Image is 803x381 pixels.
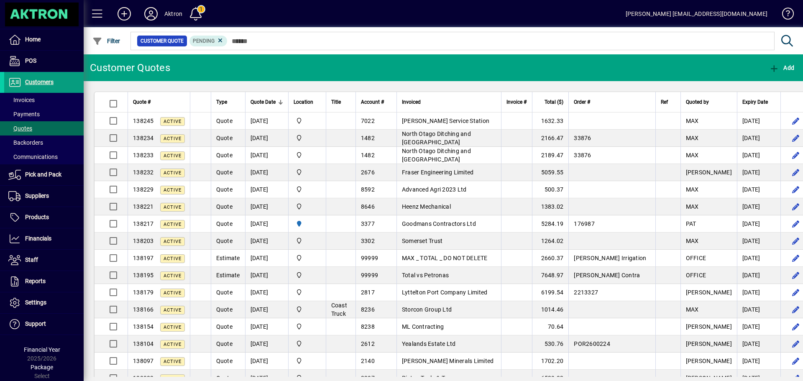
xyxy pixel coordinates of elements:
[506,97,527,107] span: Invoice #
[402,203,451,210] span: Heenz Mechanical
[402,358,494,364] span: [PERSON_NAME] Minerals Limited
[138,6,164,21] button: Profile
[216,203,233,210] span: Quote
[686,255,706,261] span: OFFICE
[216,169,233,176] span: Quote
[294,305,321,314] span: Central
[361,323,375,330] span: 8238
[661,97,668,107] span: Ref
[789,234,803,248] button: Edit
[361,340,375,347] span: 2612
[164,205,182,210] span: Active
[245,164,288,181] td: [DATE]
[737,267,780,284] td: [DATE]
[361,118,375,124] span: 7022
[789,217,803,230] button: Edit
[90,61,170,74] div: Customer Quotes
[737,130,780,147] td: [DATE]
[574,340,610,347] span: POR2600224
[8,97,35,103] span: Invoices
[245,335,288,353] td: [DATE]
[164,170,182,176] span: Active
[789,286,803,299] button: Edit
[532,335,568,353] td: 530.76
[25,36,41,43] span: Home
[4,136,84,150] a: Backorders
[331,97,341,107] span: Title
[574,289,598,296] span: 2213327
[216,186,233,193] span: Quote
[294,202,321,211] span: Central
[216,272,240,279] span: Estimate
[769,64,794,71] span: Add
[294,356,321,366] span: Central
[92,38,120,44] span: Filter
[25,214,49,220] span: Products
[25,192,49,199] span: Suppliers
[294,168,321,177] span: Central
[189,36,228,46] mat-chip: Pending Status: Pending
[545,97,563,107] span: Total ($)
[361,97,391,107] div: Account #
[686,238,699,244] span: MAX
[4,121,84,136] a: Quotes
[742,97,775,107] div: Expiry Date
[25,256,38,263] span: Staff
[402,340,456,347] span: Yealands Estate Ltd
[133,203,154,210] span: 138221
[402,306,452,313] span: Storcon Group Ltd
[4,150,84,164] a: Communications
[164,187,182,193] span: Active
[251,97,276,107] span: Quote Date
[245,301,288,318] td: [DATE]
[361,203,375,210] span: 8646
[90,33,123,49] button: Filter
[164,153,182,159] span: Active
[133,97,185,107] div: Quote #
[133,289,154,296] span: 138179
[4,51,84,72] a: POS
[216,135,233,141] span: Quote
[789,303,803,316] button: Edit
[361,272,378,279] span: 99999
[8,153,58,160] span: Communications
[245,353,288,370] td: [DATE]
[686,97,709,107] span: Quoted by
[686,118,699,124] span: MAX
[216,97,227,107] span: Type
[24,346,60,353] span: Financial Year
[164,290,182,296] span: Active
[8,139,43,146] span: Backorders
[216,238,233,244] span: Quote
[402,148,471,163] span: North Otago Ditching and [GEOGRAPHIC_DATA]
[133,272,154,279] span: 138195
[4,228,84,249] a: Financials
[294,219,321,228] span: HAMILTON
[4,271,84,292] a: Reports
[25,299,46,306] span: Settings
[574,97,590,107] span: Order #
[742,97,768,107] span: Expiry Date
[686,169,732,176] span: [PERSON_NAME]
[402,323,444,330] span: ML Contracting
[164,342,182,347] span: Active
[661,97,675,107] div: Ref
[133,220,154,227] span: 138217
[25,235,51,242] span: Financials
[216,323,233,330] span: Quote
[294,253,321,263] span: Central
[789,268,803,282] button: Edit
[574,220,595,227] span: 176987
[164,256,182,261] span: Active
[532,164,568,181] td: 5059.55
[251,97,283,107] div: Quote Date
[686,323,732,330] span: [PERSON_NAME]
[361,306,375,313] span: 8236
[25,171,61,178] span: Pick and Pack
[686,186,699,193] span: MAX
[4,314,84,335] a: Support
[361,135,375,141] span: 1482
[164,119,182,124] span: Active
[361,169,375,176] span: 2676
[216,289,233,296] span: Quote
